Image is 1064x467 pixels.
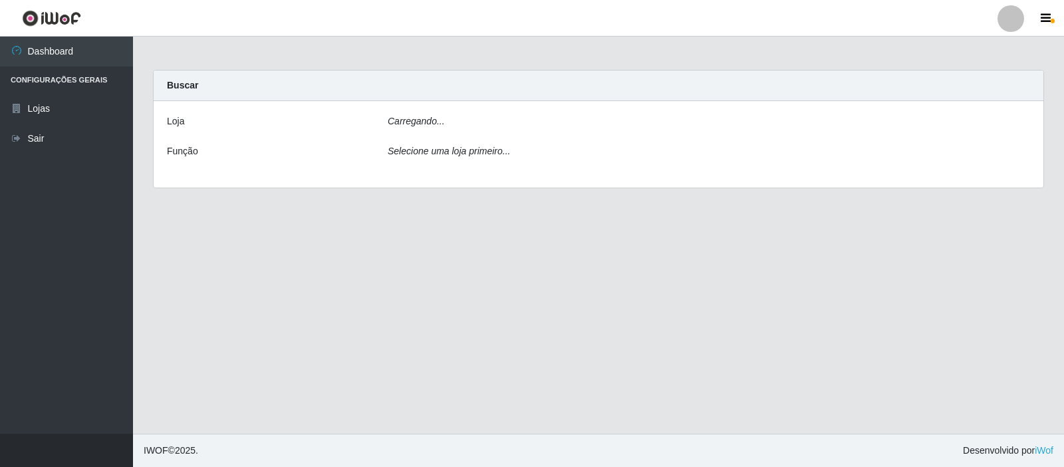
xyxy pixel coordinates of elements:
[167,114,184,128] label: Loja
[963,444,1053,458] span: Desenvolvido por
[388,146,510,156] i: Selecione uma loja primeiro...
[388,116,445,126] i: Carregando...
[167,144,198,158] label: Função
[144,445,168,456] span: IWOF
[167,80,198,90] strong: Buscar
[22,10,81,27] img: CoreUI Logo
[144,444,198,458] span: © 2025 .
[1035,445,1053,456] a: iWof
